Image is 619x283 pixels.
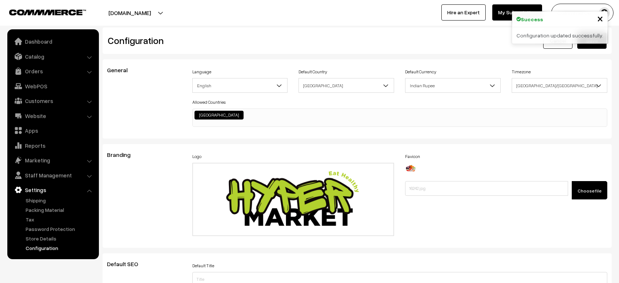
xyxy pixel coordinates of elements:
div: Configuration updated successfully. [512,27,608,44]
span: Indian Rupee [405,79,500,92]
button: Close [597,13,603,24]
strong: Success [521,15,543,23]
img: COMMMERCE [9,10,86,15]
label: Allowed Countries [192,99,226,106]
img: 1732104792251716242.jpg [405,163,416,174]
a: My Subscription [492,4,542,21]
a: Reports [9,139,96,152]
button: [DOMAIN_NAME] [83,4,177,22]
a: Packing Material [24,206,96,214]
span: English [193,79,288,92]
span: India [299,78,394,93]
span: Choose file [578,188,601,194]
span: English [192,78,288,93]
input: 16242.jpg [405,181,568,196]
span: India [299,79,394,92]
a: Dashboard [9,35,96,48]
label: Timezone [512,69,531,75]
h2: Configuration [108,35,352,46]
label: Logo [192,153,201,160]
span: × [597,11,603,25]
a: Website [9,109,96,122]
a: Store Details [24,235,96,242]
span: Asia/Kolkata [512,78,607,93]
span: Indian Rupee [405,78,501,93]
a: WebPOS [9,80,96,93]
a: Staff Management [9,169,96,182]
a: Tax [24,216,96,223]
a: COMMMERCE [9,7,73,16]
a: Marketing [9,154,96,167]
img: user [599,7,610,18]
label: Language [192,69,211,75]
span: Branding [107,151,139,158]
a: Settings [9,183,96,196]
span: Default SEO [107,260,147,268]
a: Password Protection [24,225,96,233]
label: Default Country [299,69,327,75]
a: Apps [9,124,96,137]
span: Asia/Kolkata [512,79,607,92]
a: Catalog [9,50,96,63]
a: Hire an Expert [441,4,486,21]
button: Commmerce [551,4,614,22]
label: Default Currency [405,69,436,75]
a: Shipping [24,196,96,204]
label: Default Title [192,262,214,269]
a: Configuration [24,244,96,252]
label: Favicon [405,153,420,160]
a: Orders [9,65,96,78]
span: General [107,66,136,74]
a: Customers [9,94,96,107]
li: India [194,111,244,120]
